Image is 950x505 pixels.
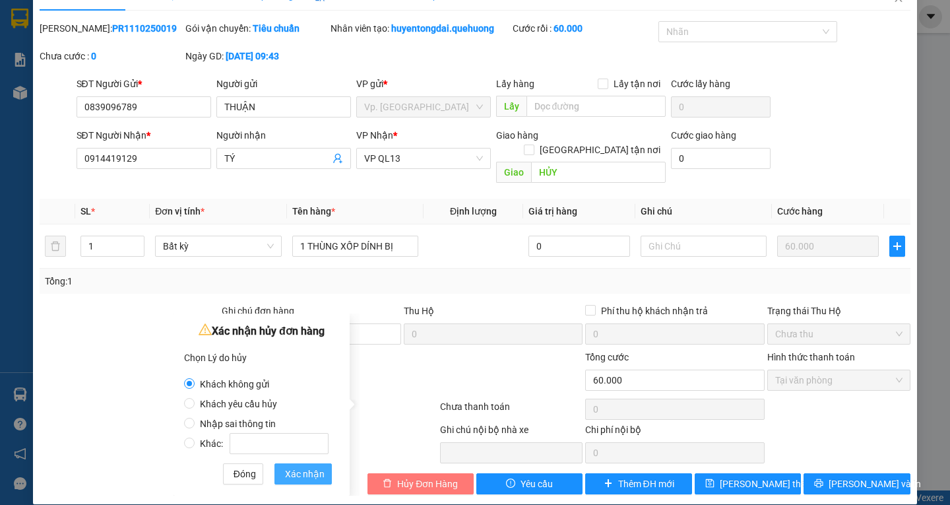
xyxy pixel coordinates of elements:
[671,130,736,141] label: Cước giao hàng
[274,463,332,485] button: Xác nhận
[184,321,339,341] div: Xác nhận hủy đơn hàng
[331,21,510,36] div: Nhân viên tạo:
[777,236,879,257] input: 0
[40,49,183,63] div: Chưa cước :
[80,206,91,217] span: SL
[767,304,910,318] div: Trạng thái Thu Hộ
[889,236,905,257] button: plus
[195,379,274,389] span: Khách không gửi
[534,143,666,157] span: [GEOGRAPHIC_DATA] tận nơi
[404,306,434,316] span: Thu Hộ
[222,306,294,316] label: Ghi chú đơn hàng
[364,97,483,117] span: Vp. Phan Rang
[604,479,613,489] span: plus
[641,236,767,257] input: Ghi Chú
[585,422,765,442] div: Chi phí nội bộ
[635,199,772,224] th: Ghi chú
[890,241,904,252] span: plus
[234,467,256,481] span: Đóng
[223,463,263,485] button: Đóng
[777,206,823,217] span: Cước hàng
[671,79,730,89] label: Cước lấy hàng
[506,479,515,489] span: exclamation-circle
[440,422,583,442] div: Ghi chú nội bộ nhà xe
[77,77,211,91] div: SĐT Người Gửi
[695,473,801,494] button: save[PERSON_NAME] thay đổi
[163,236,273,256] span: Bất kỳ
[77,128,211,143] div: SĐT Người Nhận
[292,206,335,217] span: Tên hàng
[184,348,339,368] div: Chọn Lý do hủy
[45,236,66,257] button: delete
[526,96,666,117] input: Dọc đường
[253,23,300,34] b: Tiêu chuẩn
[155,206,205,217] span: Đơn vị tính
[671,96,771,118] input: Cước lấy hàng
[285,467,325,481] span: Xác nhận
[185,49,329,63] div: Ngày GD:
[91,51,96,61] b: 0
[671,148,771,169] input: Cước giao hàng
[531,162,666,183] input: Dọc đường
[216,77,351,91] div: Người gửi
[397,477,458,491] span: Hủy Đơn Hàng
[226,51,279,61] b: [DATE] 09:43
[439,399,585,422] div: Chưa thanh toán
[528,206,577,217] span: Giá trị hàng
[804,473,910,494] button: printer[PERSON_NAME] và In
[814,479,823,489] span: printer
[112,23,177,34] b: PR1110250019
[199,323,212,336] span: warning
[496,96,526,117] span: Lấy
[775,370,902,390] span: Tại văn phòng
[476,473,583,494] button: exclamation-circleYêu cầu
[230,433,329,454] input: Khác:
[195,438,334,449] span: Khác:
[195,419,281,429] span: Nhập sai thông tin
[596,304,713,318] span: Phí thu hộ khách nhận trả
[45,274,367,288] div: Tổng: 1
[767,352,855,362] label: Hình thức thanh toán
[367,473,474,494] button: deleteHủy Đơn Hàng
[554,23,583,34] b: 60.000
[496,79,534,89] span: Lấy hàng
[356,77,491,91] div: VP gửi
[521,477,553,491] span: Yêu cầu
[356,130,393,141] span: VP Nhận
[364,149,483,168] span: VP QL13
[496,162,531,183] span: Giao
[391,23,494,34] b: huyentongdai.quehuong
[829,477,921,491] span: [PERSON_NAME] và In
[216,128,351,143] div: Người nhận
[513,21,656,36] div: Cước rồi :
[450,206,497,217] span: Định lượng
[383,479,392,489] span: delete
[585,352,629,362] span: Tổng cước
[608,77,666,91] span: Lấy tận nơi
[185,21,329,36] div: Gói vận chuyển:
[705,479,714,489] span: save
[332,153,343,164] span: user-add
[585,473,691,494] button: plusThêm ĐH mới
[40,21,183,36] div: [PERSON_NAME]:
[720,477,825,491] span: [PERSON_NAME] thay đổi
[496,130,538,141] span: Giao hàng
[618,477,674,491] span: Thêm ĐH mới
[195,399,282,409] span: Khách yêu cầu hủy
[292,236,418,257] input: VD: Bàn, Ghế
[775,324,902,344] span: Chưa thu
